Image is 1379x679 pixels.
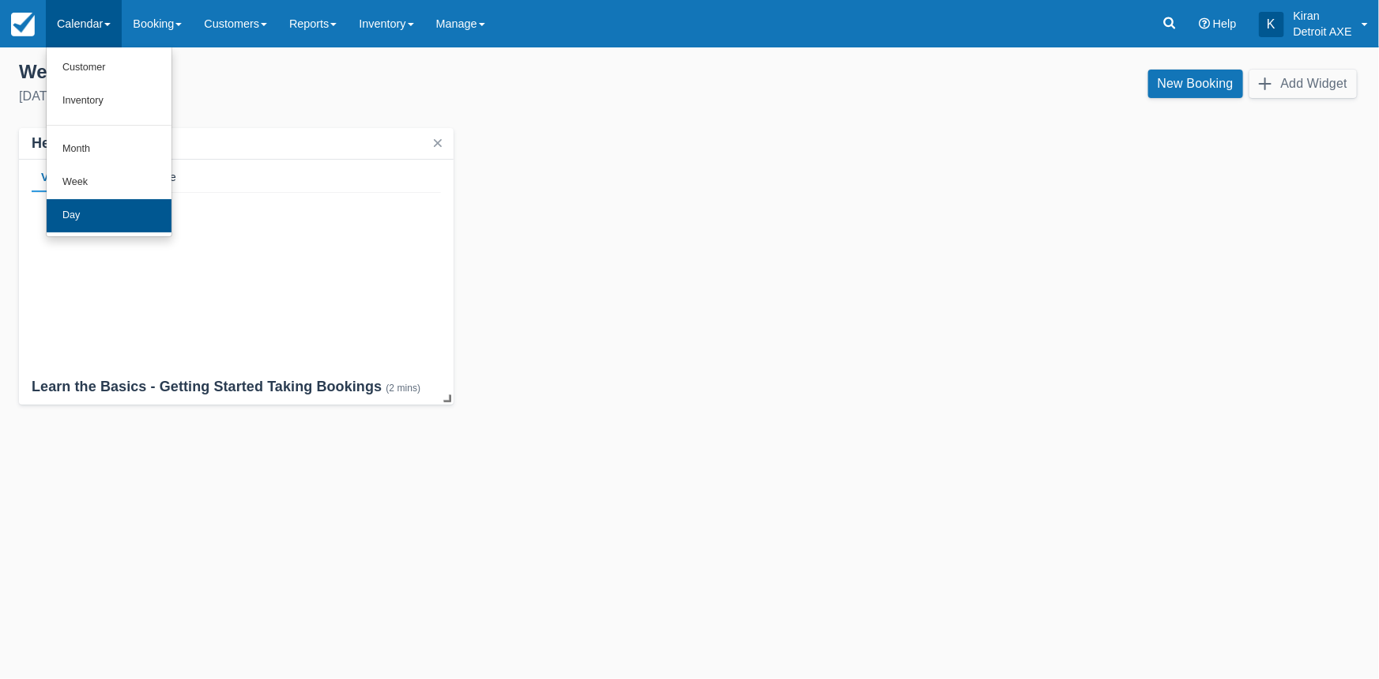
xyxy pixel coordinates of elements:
div: Learn the Basics - Getting Started Taking Bookings [32,378,441,398]
img: checkfront-main-nav-mini-logo.png [11,13,35,36]
div: [DATE] [19,87,677,106]
a: Day [47,199,171,232]
div: Video [32,160,81,193]
a: Week [47,166,171,199]
span: Help [1213,17,1237,30]
i: Help [1199,18,1210,29]
a: Customer [47,51,171,85]
a: New Booking [1148,70,1243,98]
a: Inventory [47,85,171,118]
ul: Calendar [46,47,172,237]
div: Helpdesk [32,134,96,153]
a: Month [47,133,171,166]
div: (2 mins) [386,383,420,394]
button: Add Widget [1249,70,1357,98]
div: K [1259,12,1284,37]
p: Kiran [1294,8,1352,24]
p: Detroit AXE [1294,24,1352,40]
div: Welcome , Kiran ! [19,60,677,84]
